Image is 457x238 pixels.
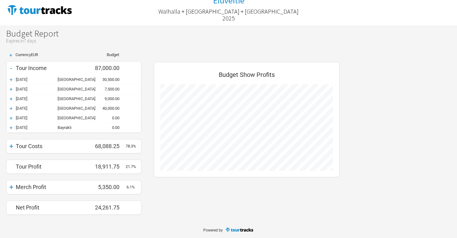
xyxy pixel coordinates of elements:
div: Bayraklı [58,125,88,130]
div: 0.00 [88,116,126,120]
div: + [6,86,16,92]
div: + [6,125,16,131]
div: 13-Dec-25 [16,77,58,82]
div: + [6,142,16,151]
div: 78.3% [126,144,141,148]
div: Tour Costs [16,143,88,149]
div: 87,000.00 [88,65,126,71]
div: 68,088.25 [88,143,126,149]
div: 40,000.00 [88,106,126,111]
a: Walhalla + [GEOGRAPHIC_DATA] + [GEOGRAPHIC_DATA] 2025 [154,5,303,25]
div: 0.00 [88,125,126,130]
div: + [6,105,16,112]
div: Ankara [58,116,88,120]
div: 18-Dec-25 [16,116,58,120]
div: + [6,96,16,102]
div: + [6,77,16,83]
div: 21.7% [126,164,141,169]
div: 30,500.00 [88,77,126,82]
div: Tour Income [16,65,88,71]
div: 17-Dec-25 [16,106,58,111]
div: 18,911.75 [88,163,126,170]
div: 9,000.00 [88,96,126,101]
div: 16-Dec-25 [16,96,58,101]
div: Merch Profit [16,184,88,190]
h1: Budget Report [6,29,457,43]
div: 19-Dec-25 [16,125,58,130]
div: Tour Profit [16,163,88,170]
div: Bratislava [58,87,88,91]
span: Currency EUR [15,52,38,57]
h2: Walhalla + [GEOGRAPHIC_DATA] + [GEOGRAPHIC_DATA] 2025 [154,8,303,22]
span: Powered by [203,228,223,232]
div: + [6,53,15,58]
div: Budget [88,53,119,57]
div: 24,261.75 [88,204,126,211]
div: İstanbul [58,106,88,111]
div: + [6,115,16,121]
div: - [6,64,16,73]
div: Budget Show Profits [160,68,333,84]
div: Expires in 7 days [6,38,457,44]
div: + [6,183,16,192]
div: Zagreb [58,96,88,101]
div: 15-Dec-25 [16,87,58,91]
div: 7,500.00 [88,87,126,91]
div: Net Profit [16,204,88,211]
div: 6.1% [126,185,141,189]
div: 5,350.00 [88,184,126,190]
img: TourTracks [225,227,254,232]
img: TourTracks [6,4,73,16]
div: Neumünster [58,77,88,82]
